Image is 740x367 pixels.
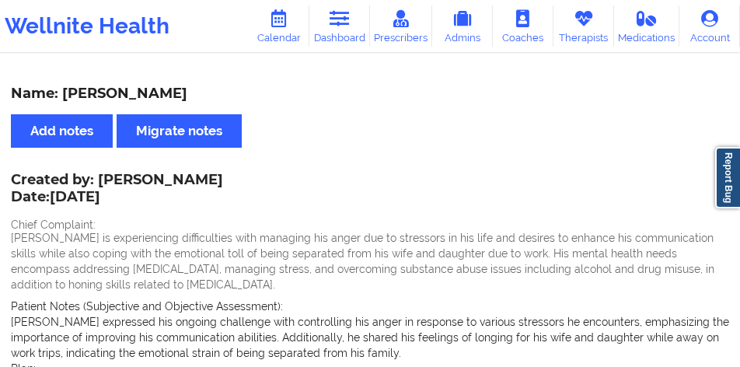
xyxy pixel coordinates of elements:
a: Therapists [553,5,614,47]
span: Chief Complaint: [11,218,96,231]
p: [PERSON_NAME] is experiencing difficulties with managing his anger due to stressors in his life a... [11,230,729,292]
a: Dashboard [309,5,370,47]
a: Admins [432,5,493,47]
button: Migrate notes [117,114,242,148]
a: Coaches [493,5,553,47]
p: Date: [DATE] [11,187,223,208]
button: Add notes [11,114,113,148]
a: Report Bug [715,147,740,208]
a: Medications [614,5,679,47]
a: Calendar [249,5,309,47]
p: [PERSON_NAME] expressed his ongoing challenge with controlling his anger in response to various s... [11,314,729,361]
div: Created by: [PERSON_NAME] [11,172,223,208]
span: Patient Notes (Subjective and Objective Assessment): [11,300,283,313]
a: Account [679,5,740,47]
a: Prescribers [370,5,432,47]
div: Name: [PERSON_NAME] [11,85,729,103]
